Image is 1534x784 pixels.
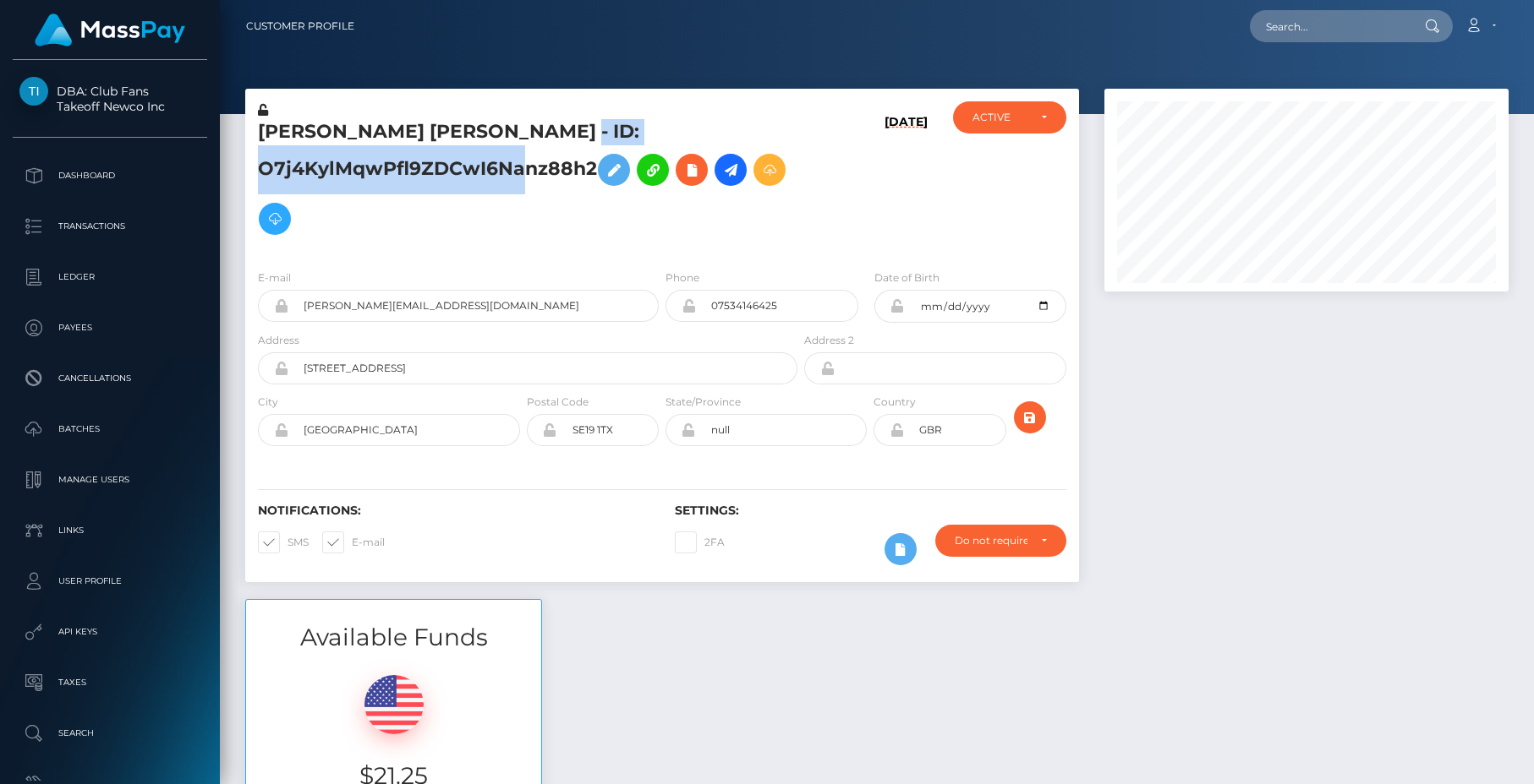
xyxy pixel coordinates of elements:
[258,504,649,518] h6: Notifications:
[258,119,788,243] h5: [PERSON_NAME] [PERSON_NAME] - ID: O7j4KylMqwPfl9ZDCwI6Nanz88h2
[13,307,207,349] a: Payees
[19,366,200,391] p: Cancellations
[13,205,207,248] a: Transactions
[19,518,200,543] p: Links
[955,534,1027,547] div: Do not require
[19,163,200,188] p: Dashboard
[19,214,200,239] p: Transactions
[322,531,385,553] label: E-mail
[19,77,48,106] img: Takeoff Newco Inc
[258,395,278,410] label: City
[13,155,207,197] a: Dashboard
[885,115,928,249] h6: [DATE]
[1250,10,1409,42] input: Search...
[675,504,1066,518] h6: Settings:
[13,84,207,114] span: DBA: Club Fans Takeoff Newco Inc
[935,525,1066,557] button: Do not require
[19,569,200,594] p: User Profile
[13,509,207,552] a: Links
[19,416,200,442] p: Batches
[13,357,207,400] a: Cancellations
[19,670,200,695] p: Taxes
[13,459,207,501] a: Manage Users
[874,270,940,286] label: Date of Birth
[19,467,200,493] p: Manage Users
[666,270,699,286] label: Phone
[13,611,207,653] a: API Keys
[19,315,200,340] p: Payees
[13,661,207,704] a: Taxes
[953,101,1066,133] button: ACTIVE
[258,333,299,348] label: Address
[874,395,916,410] label: Country
[35,14,185,46] img: MassPay Logo
[972,111,1027,124] div: ACTIVE
[675,531,725,553] label: 2FA
[246,8,354,44] a: Customer Profile
[527,395,589,410] label: Postal Code
[13,256,207,298] a: Ledger
[13,712,207,754] a: Search
[246,621,541,654] h3: Available Funds
[19,619,200,645] p: API Keys
[364,675,424,734] img: USD.png
[715,154,747,186] a: Initiate Payout
[258,531,309,553] label: SMS
[258,270,291,286] label: E-mail
[19,721,200,746] p: Search
[666,395,741,410] label: State/Province
[13,408,207,450] a: Batches
[19,264,200,290] p: Ledger
[13,560,207,602] a: User Profile
[804,333,854,348] label: Address 2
